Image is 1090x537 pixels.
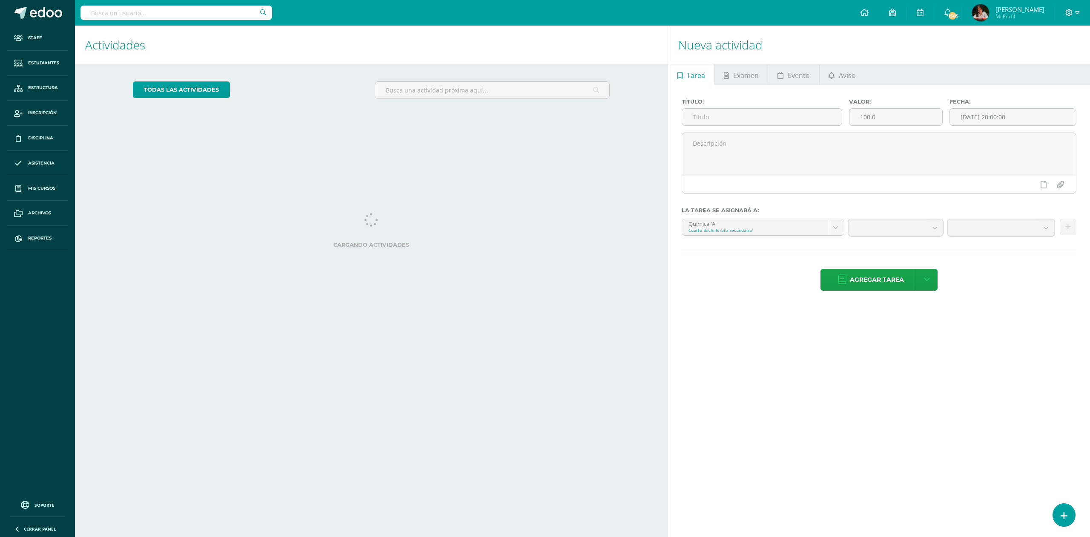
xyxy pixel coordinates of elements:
[995,5,1044,14] span: [PERSON_NAME]
[678,26,1080,64] h1: Nueva actividad
[948,11,957,20] span: 1505
[850,269,904,290] span: Agregar tarea
[688,219,821,227] div: Química 'A'
[28,84,58,91] span: Estructura
[7,151,68,176] a: Asistencia
[28,135,53,141] span: Disciplina
[849,109,942,125] input: Puntos máximos
[28,110,57,116] span: Inscripción
[687,65,705,86] span: Tarea
[7,101,68,126] a: Inscripción
[682,207,1076,214] label: La tarea se asignará a:
[682,219,844,235] a: Química 'A'Cuarto Bachillerato Secundaria
[133,242,610,248] label: Cargando actividades
[995,13,1044,20] span: Mi Perfil
[7,51,68,76] a: Estudiantes
[714,64,768,85] a: Examen
[950,109,1076,125] input: Fecha de entrega
[788,65,810,86] span: Evento
[7,226,68,251] a: Reportes
[28,35,42,41] span: Staff
[28,210,51,217] span: Archivos
[733,65,759,86] span: Examen
[80,6,272,20] input: Busca un usuario...
[7,26,68,51] a: Staff
[10,499,65,510] a: Soporte
[375,82,609,98] input: Busca una actividad próxima aquí...
[849,98,943,105] label: Valor:
[7,176,68,201] a: Mis cursos
[85,26,657,64] h1: Actividades
[28,235,52,242] span: Reportes
[7,201,68,226] a: Archivos
[28,160,54,167] span: Asistencia
[34,502,54,508] span: Soporte
[839,65,856,86] span: Aviso
[972,4,989,21] img: 1768b921bb0131f632fd6560acaf36dd.png
[28,185,55,192] span: Mis cursos
[688,227,821,233] div: Cuarto Bachillerato Secundaria
[7,126,68,151] a: Disciplina
[682,109,842,125] input: Título
[668,64,714,85] a: Tarea
[133,81,230,98] a: todas las Actividades
[7,76,68,101] a: Estructura
[949,98,1076,105] label: Fecha:
[768,64,819,85] a: Evento
[820,64,865,85] a: Aviso
[28,60,59,66] span: Estudiantes
[24,526,56,532] span: Cerrar panel
[682,98,842,105] label: Título:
